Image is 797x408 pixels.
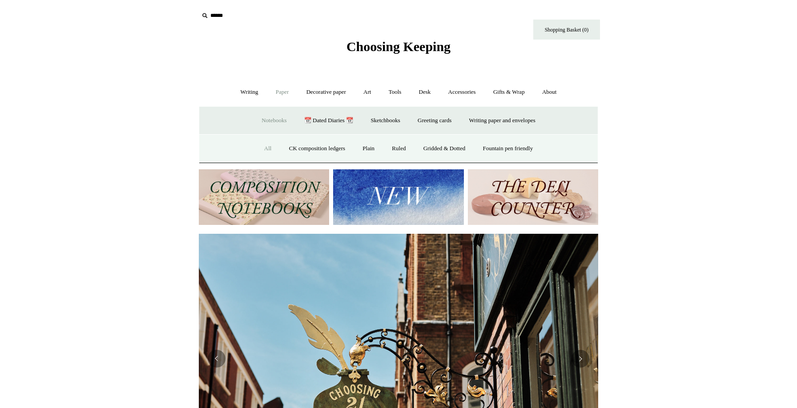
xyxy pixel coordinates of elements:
a: All [256,137,280,160]
a: Art [355,80,379,104]
a: Greeting cards [410,109,459,132]
a: 📆 Dated Diaries 📆 [296,109,361,132]
a: Decorative paper [298,80,354,104]
a: Plain [354,137,382,160]
img: 202302 Composition ledgers.jpg__PID:69722ee6-fa44-49dd-a067-31375e5d54ec [199,169,329,225]
a: About [534,80,565,104]
a: Choosing Keeping [346,46,451,52]
a: Desk [411,80,439,104]
a: Writing [233,80,266,104]
a: Accessories [440,80,484,104]
a: Gridded & Dotted [415,137,474,160]
a: Paper [268,80,297,104]
a: Fountain pen friendly [475,137,541,160]
button: Previous [208,350,225,368]
a: Gifts & Wrap [485,80,533,104]
a: CK composition ledgers [281,137,353,160]
a: Writing paper and envelopes [461,109,543,132]
span: Choosing Keeping [346,39,451,54]
img: New.jpg__PID:f73bdf93-380a-4a35-bcfe-7823039498e1 [333,169,463,225]
a: Ruled [384,137,414,160]
button: Next [572,350,589,368]
a: Tools [381,80,410,104]
a: Sketchbooks [362,109,408,132]
a: Notebooks [254,109,294,132]
img: The Deli Counter [468,169,598,225]
a: Shopping Basket (0) [533,20,600,40]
